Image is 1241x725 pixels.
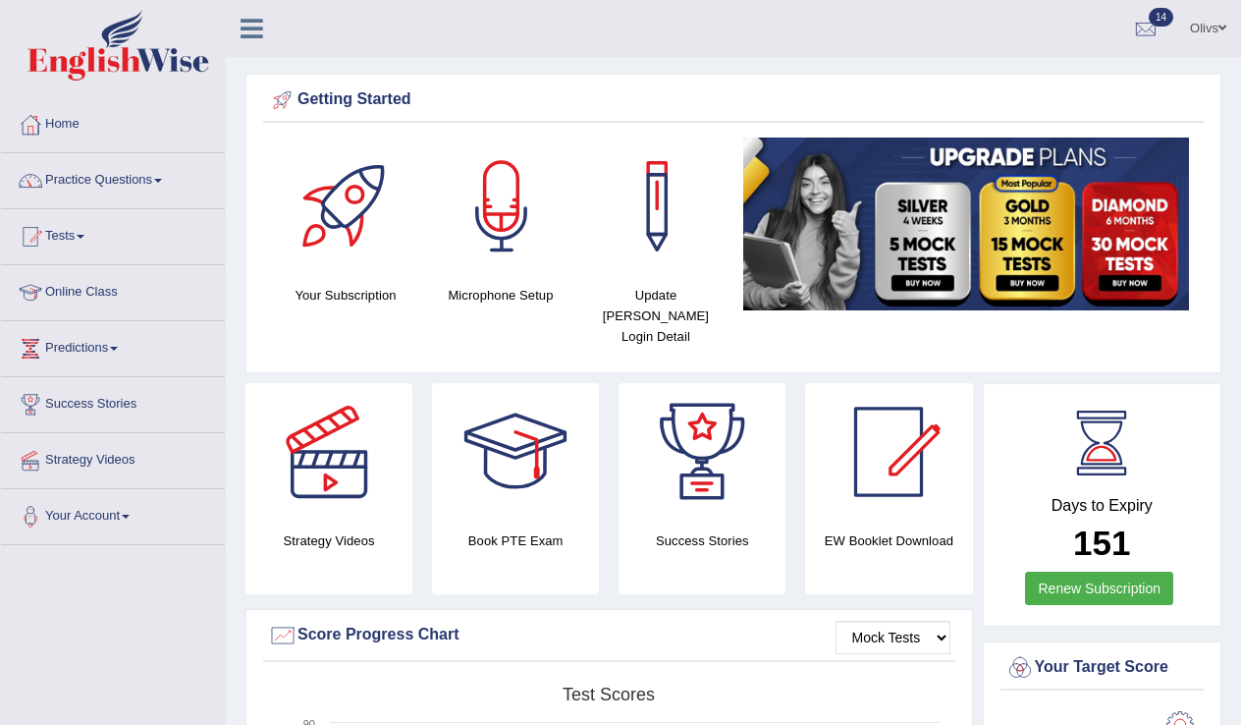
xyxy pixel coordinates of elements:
[245,530,412,551] h4: Strategy Videos
[268,621,950,650] div: Score Progress Chart
[743,138,1189,310] img: small5.jpg
[619,530,785,551] h4: Success Stories
[1025,572,1173,605] a: Renew Subscription
[1,97,225,146] a: Home
[1005,497,1200,515] h4: Days to Expiry
[1005,653,1200,683] div: Your Target Score
[1,209,225,258] a: Tests
[563,685,655,704] tspan: Test scores
[1,489,225,538] a: Your Account
[1,433,225,482] a: Strategy Videos
[1,321,225,370] a: Predictions
[1073,524,1130,562] b: 151
[1,153,225,202] a: Practice Questions
[805,530,972,551] h4: EW Booklet Download
[588,285,724,347] h4: Update [PERSON_NAME] Login Detail
[278,285,413,306] h4: Your Subscription
[432,530,599,551] h4: Book PTE Exam
[1,265,225,314] a: Online Class
[268,85,1199,115] div: Getting Started
[433,285,568,306] h4: Microphone Setup
[1,377,225,426] a: Success Stories
[1149,8,1173,27] span: 14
